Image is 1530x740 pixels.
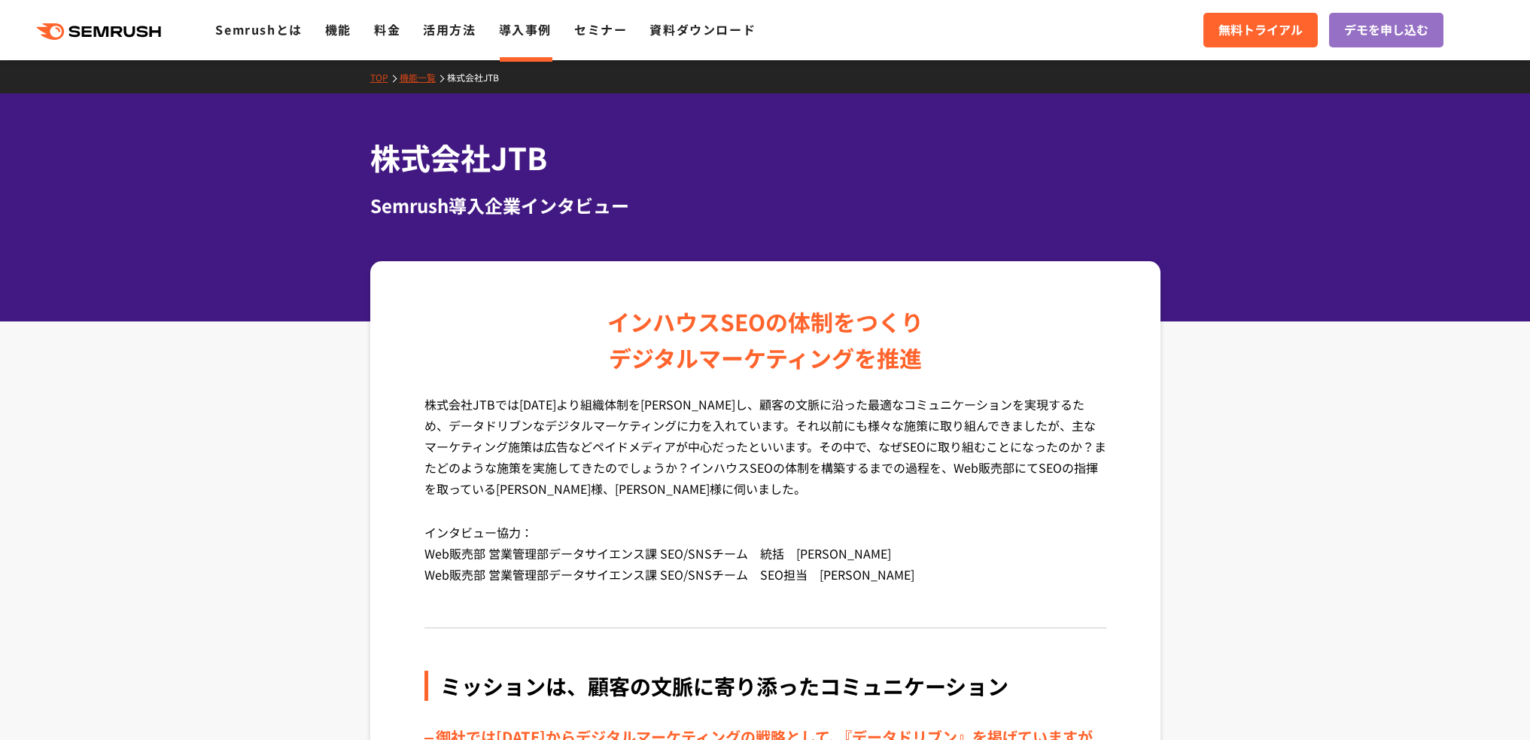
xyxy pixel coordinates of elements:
[370,136,1160,180] h1: 株式会社JTB
[424,522,1106,608] p: インタビュー協力： Web販売部 営業管理部データサイエンス課 SEO/SNSチーム 統括 [PERSON_NAME] Web販売部 営業管理部データサイエンス課 SEO/SNSチーム SEO担...
[215,20,302,38] a: Semrushとは
[424,671,1106,701] div: ミッションは、顧客の文脈に寄り添ったコミュニケーション
[447,71,510,84] a: 株式会社JTB
[423,20,476,38] a: 活用方法
[325,20,351,38] a: 機能
[424,394,1106,522] p: 株式会社JTBでは[DATE]より組織体制を[PERSON_NAME]し、顧客の文脈に沿った最適なコミュニケーションを実現するため、データドリブンなデジタルマーケティングに力を入れています。それ...
[1344,20,1428,40] span: デモを申し込む
[499,20,552,38] a: 導入事例
[1218,20,1303,40] span: 無料トライアル
[374,20,400,38] a: 料金
[370,71,400,84] a: TOP
[370,192,1160,219] div: Semrush導入企業インタビュー
[607,303,923,376] div: インハウスSEOの体制をつくり デジタルマーケティングを推進
[574,20,627,38] a: セミナー
[1329,13,1443,47] a: デモを申し込む
[649,20,756,38] a: 資料ダウンロード
[1203,13,1318,47] a: 無料トライアル
[400,71,447,84] a: 機能一覧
